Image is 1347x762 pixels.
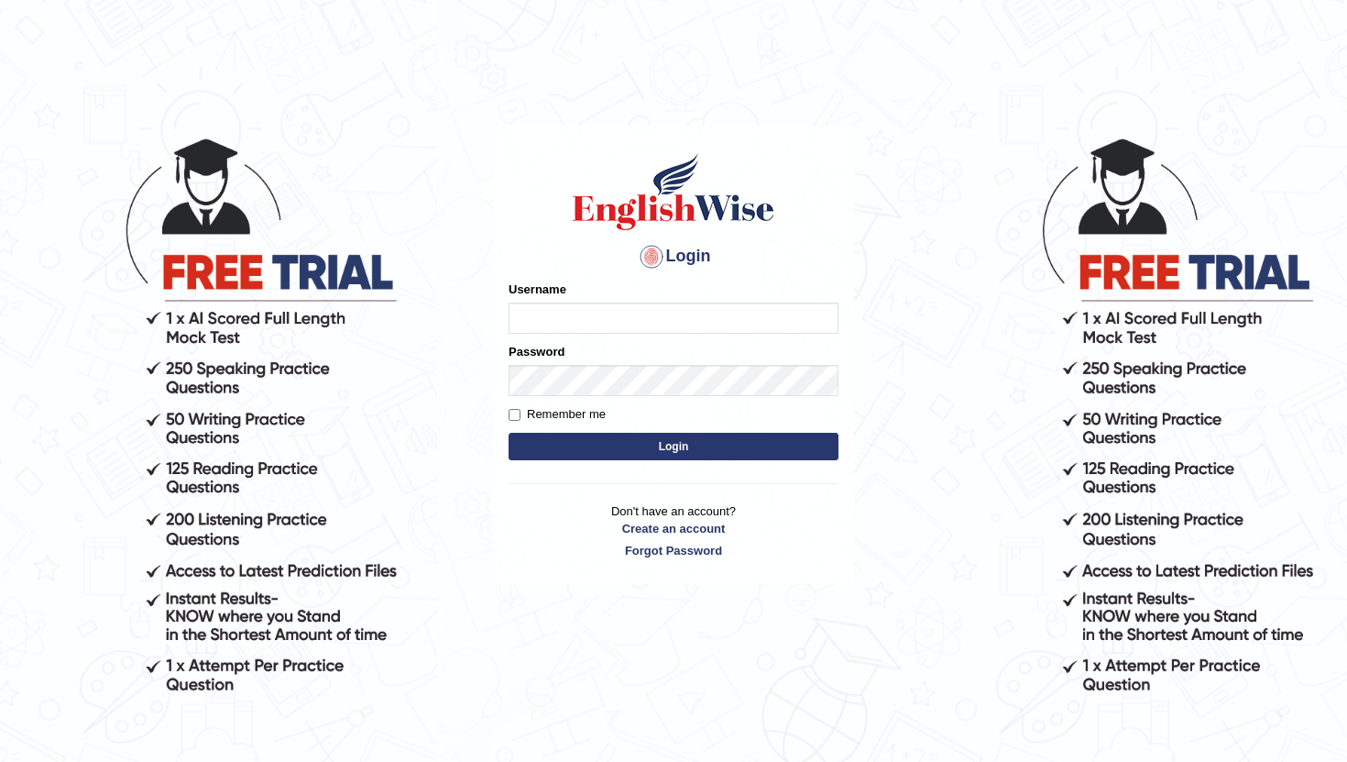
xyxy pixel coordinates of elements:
[509,542,838,559] a: Forgot Password
[509,409,520,421] input: Remember me
[509,242,838,271] h4: Login
[509,343,564,360] label: Password
[509,281,566,298] label: Username
[509,433,838,460] button: Login
[509,520,838,537] a: Create an account
[509,502,838,559] p: Don't have an account?
[509,405,606,424] label: Remember me
[569,150,778,233] img: Logo of English Wise sign in for intelligent practice with AI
